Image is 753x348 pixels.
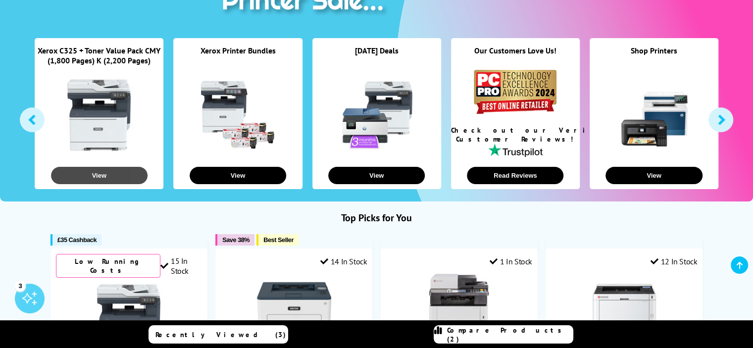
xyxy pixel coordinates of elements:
[605,167,702,184] button: View
[160,256,202,276] div: 15 In Stock
[149,325,288,344] a: Recently Viewed (3)
[467,167,563,184] button: Read Reviews
[590,46,718,68] div: Shop Printers
[57,236,97,244] span: £35 Cashback
[56,254,161,278] div: Low Running Costs
[50,234,101,246] button: £35 Cashback
[328,167,425,184] button: View
[15,280,26,291] div: 3
[263,236,294,244] span: Best Seller
[451,126,580,144] div: Check out our Verified Customer Reviews!
[257,274,331,348] img: Xerox B230
[320,256,367,266] div: 14 In Stock
[451,46,580,68] div: Our Customers Love Us!
[256,234,299,246] button: Best Seller
[422,274,496,348] img: Kyocera ECOSYS M5526cdw
[587,274,661,348] img: Kyocera ECOSYS PA4000x
[434,325,573,344] a: Compare Products (2)
[215,234,254,246] button: Save 38%
[38,46,160,65] a: Xerox C325 + Toner Value Pack CMY (1,800 Pages) K (2,200 Pages)
[222,236,250,244] span: Save 38%
[447,326,573,344] span: Compare Products (2)
[651,256,697,266] div: 12 In Stock
[155,330,286,339] span: Recently Viewed (3)
[190,167,286,184] button: View
[312,46,441,68] div: [DATE] Deals
[490,256,532,266] div: 1 In Stock
[51,167,148,184] button: View
[201,46,276,55] a: Xerox Printer Bundles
